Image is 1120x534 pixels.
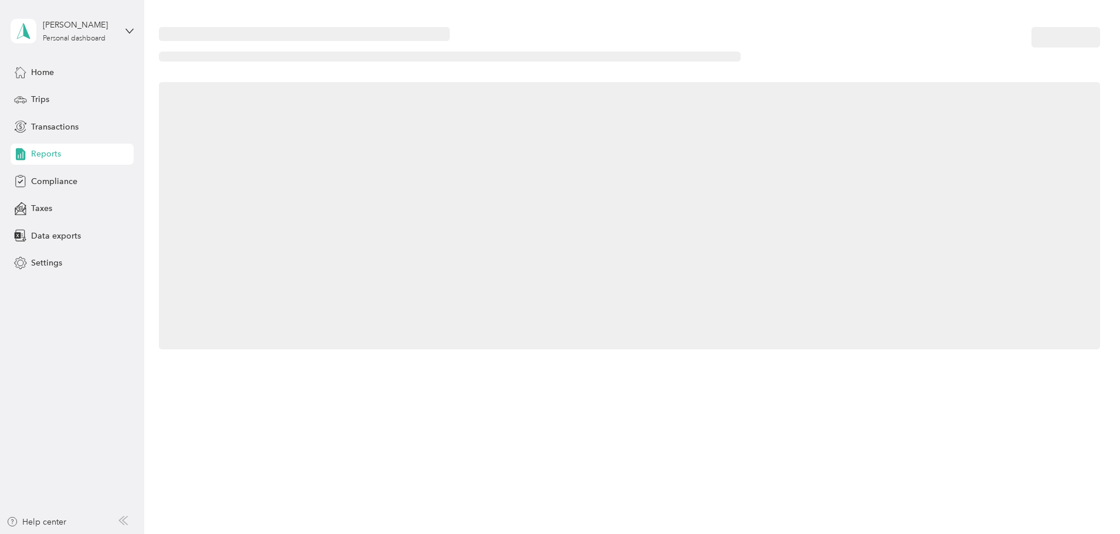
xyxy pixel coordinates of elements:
[43,19,116,31] div: [PERSON_NAME]
[6,516,66,528] button: Help center
[31,66,54,79] span: Home
[31,148,61,160] span: Reports
[31,121,79,133] span: Transactions
[43,35,106,42] div: Personal dashboard
[31,257,62,269] span: Settings
[31,175,77,188] span: Compliance
[31,202,52,215] span: Taxes
[1054,468,1120,534] iframe: Everlance-gr Chat Button Frame
[31,93,49,106] span: Trips
[31,230,81,242] span: Data exports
